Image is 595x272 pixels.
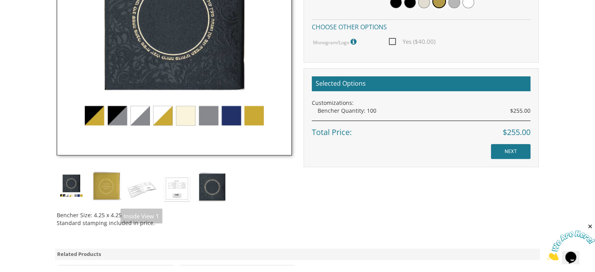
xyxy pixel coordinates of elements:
[546,223,595,260] iframe: chat widget
[389,37,435,47] span: Yes ($40.00)
[92,171,121,200] img: simchonim-square-gold.jpg
[312,76,530,91] h2: Selected Options
[162,171,192,205] img: square-embossed-inside-2.jpg
[57,205,292,227] div: Bencher Size: 4.25 x 4.25 Standard stamping included in price.
[318,107,530,115] div: Bencher Quantity: 100
[312,99,530,107] div: Customizations:
[313,37,358,47] label: Monogram/Logo
[198,171,227,202] img: simchonim-black-and-gold.jpg
[510,107,530,115] span: $255.00
[57,171,86,200] img: simchonim_round_emboss.jpg
[55,249,540,260] div: Related Products
[503,127,530,138] span: $255.00
[491,144,530,159] input: NEXT
[312,19,530,33] h4: Choose other options
[127,171,156,205] img: square-embossed-inside-1.jpg
[312,121,530,138] div: Total Price:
